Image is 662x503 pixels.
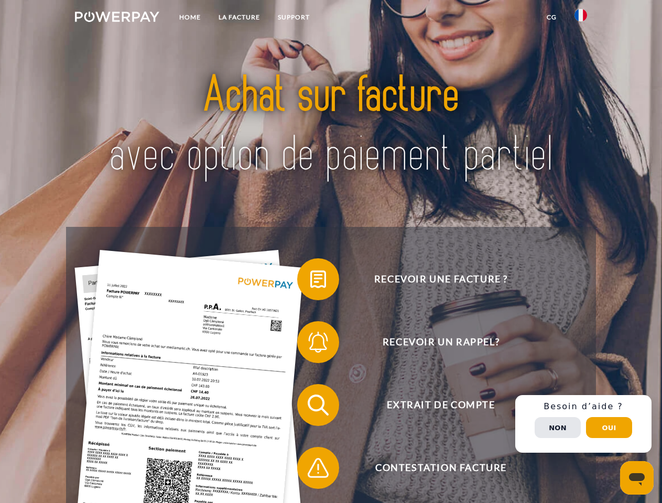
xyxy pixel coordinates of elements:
span: Recevoir une facture ? [312,258,569,300]
img: fr [574,9,587,21]
img: qb_warning.svg [305,455,331,481]
h3: Besoin d’aide ? [522,401,645,412]
button: Oui [586,417,632,438]
span: Contestation Facture [312,447,569,489]
a: LA FACTURE [210,8,269,27]
span: Recevoir un rappel? [312,321,569,363]
button: Contestation Facture [297,447,570,489]
img: title-powerpay_fr.svg [100,50,562,201]
img: logo-powerpay-white.svg [75,12,159,22]
img: qb_bell.svg [305,329,331,355]
a: CG [538,8,566,27]
button: Extrait de compte [297,384,570,426]
a: Home [170,8,210,27]
button: Recevoir une facture ? [297,258,570,300]
a: Support [269,8,319,27]
img: qb_search.svg [305,392,331,418]
iframe: Bouton de lancement de la fenêtre de messagerie [620,461,654,495]
button: Non [535,417,581,438]
button: Recevoir un rappel? [297,321,570,363]
div: Schnellhilfe [515,395,652,453]
span: Extrait de compte [312,384,569,426]
img: qb_bill.svg [305,266,331,292]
